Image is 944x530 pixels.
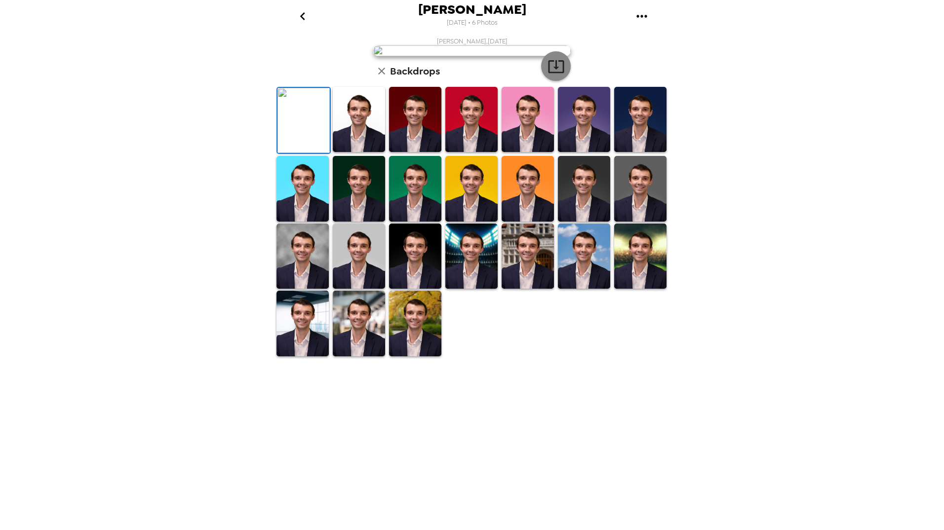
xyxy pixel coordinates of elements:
span: [PERSON_NAME] [418,3,526,16]
span: [DATE] • 6 Photos [447,16,498,30]
h6: Backdrops [390,63,440,79]
img: Original [277,88,330,153]
img: user [373,45,571,56]
span: [PERSON_NAME] , [DATE] [437,37,508,45]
